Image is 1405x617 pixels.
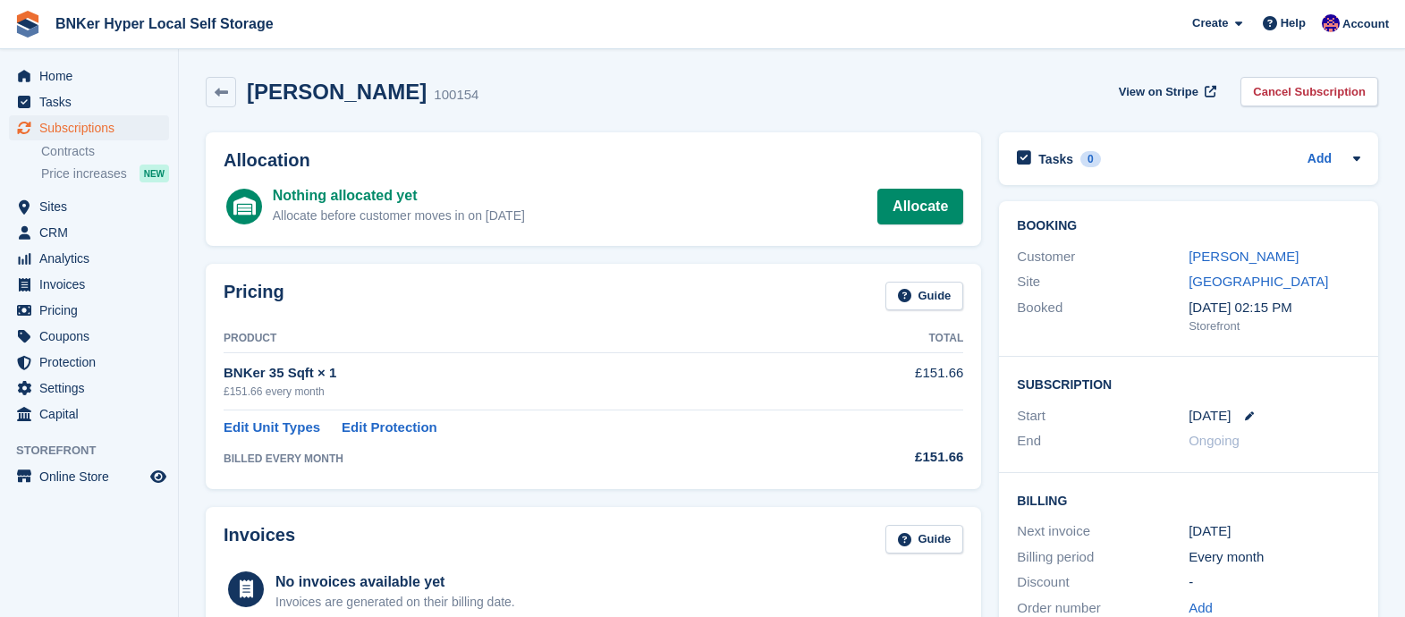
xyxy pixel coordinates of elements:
a: [PERSON_NAME] [1189,249,1299,264]
span: Help [1281,14,1306,32]
span: Home [39,63,147,89]
span: Tasks [39,89,147,114]
a: menu [9,324,169,349]
h2: Pricing [224,282,284,311]
a: menu [9,298,169,323]
span: Capital [39,401,147,427]
a: menu [9,401,169,427]
a: Cancel Subscription [1240,77,1378,106]
h2: Subscription [1017,375,1360,393]
div: [DATE] [1189,521,1360,542]
a: Edit Unit Types [224,418,320,438]
a: menu [9,89,169,114]
div: Customer [1017,247,1189,267]
span: Ongoing [1189,433,1240,448]
a: Add [1308,149,1332,170]
a: menu [9,115,169,140]
a: menu [9,272,169,297]
a: menu [9,376,169,401]
span: View on Stripe [1119,83,1198,101]
th: Total [826,325,963,353]
a: View on Stripe [1112,77,1220,106]
span: Sites [39,194,147,219]
a: [GEOGRAPHIC_DATA] [1189,274,1328,289]
div: Next invoice [1017,521,1189,542]
a: menu [9,246,169,271]
div: Nothing allocated yet [273,185,525,207]
a: Edit Protection [342,418,437,438]
a: menu [9,464,169,489]
a: Contracts [41,143,169,160]
h2: Billing [1017,491,1360,509]
a: menu [9,220,169,245]
div: 0 [1080,151,1101,167]
h2: Invoices [224,525,295,554]
div: - [1189,572,1360,593]
td: £151.66 [826,353,963,410]
span: Analytics [39,246,147,271]
span: CRM [39,220,147,245]
span: Online Store [39,464,147,489]
img: stora-icon-8386f47178a22dfd0bd8f6a31ec36ba5ce8667c1dd55bd0f319d3a0aa187defe.svg [14,11,41,38]
a: Price increases NEW [41,164,169,183]
h2: Tasks [1038,151,1073,167]
div: BNKer 35 Sqft × 1 [224,363,826,384]
h2: [PERSON_NAME] [247,80,427,104]
div: End [1017,431,1189,452]
span: Settings [39,376,147,401]
span: Price increases [41,165,127,182]
a: Guide [885,525,964,554]
a: Allocate [877,189,963,224]
div: [DATE] 02:15 PM [1189,298,1360,318]
div: BILLED EVERY MONTH [224,451,826,467]
div: Start [1017,406,1189,427]
div: Invoices are generated on their billing date. [275,593,515,612]
h2: Allocation [224,150,963,171]
th: Product [224,325,826,353]
h2: Booking [1017,219,1360,233]
div: Billing period [1017,547,1189,568]
img: David Fricker [1322,14,1340,32]
div: Storefront [1189,317,1360,335]
a: menu [9,63,169,89]
a: Preview store [148,466,169,487]
span: Protection [39,350,147,375]
a: menu [9,194,169,219]
a: BNKer Hyper Local Self Storage [48,9,281,38]
a: Guide [885,282,964,311]
span: Storefront [16,442,178,460]
span: Subscriptions [39,115,147,140]
div: Discount [1017,572,1189,593]
div: Allocate before customer moves in on [DATE] [273,207,525,225]
span: Coupons [39,324,147,349]
span: Pricing [39,298,147,323]
div: Site [1017,272,1189,292]
div: Every month [1189,547,1360,568]
div: Booked [1017,298,1189,335]
div: NEW [140,165,169,182]
span: Invoices [39,272,147,297]
time: 2025-09-04 23:00:00 UTC [1189,406,1231,427]
div: 100154 [434,85,478,106]
div: No invoices available yet [275,571,515,593]
a: menu [9,350,169,375]
span: Create [1192,14,1228,32]
div: £151.66 [826,447,963,468]
span: Account [1342,15,1389,33]
div: £151.66 every month [224,384,826,400]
